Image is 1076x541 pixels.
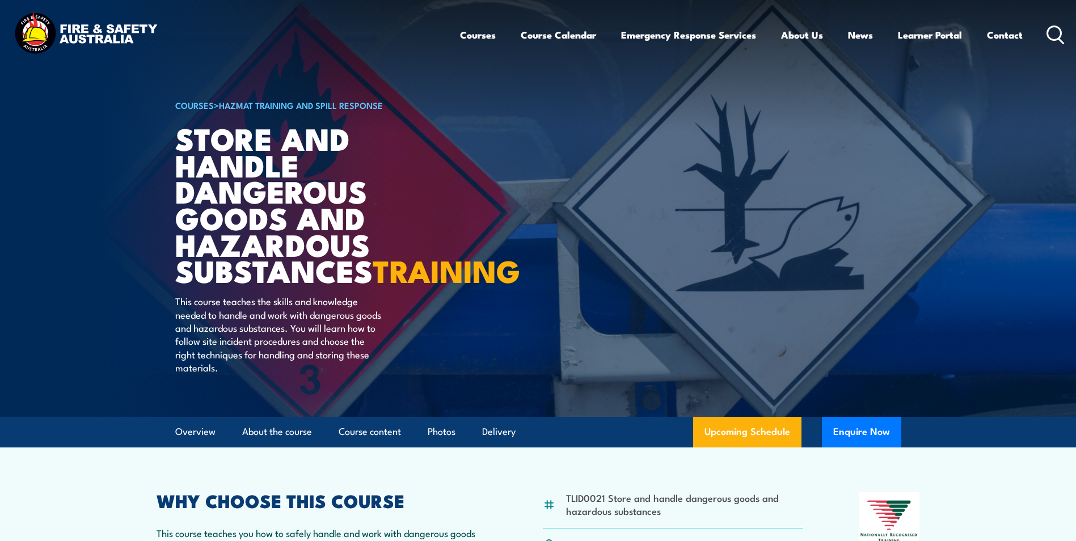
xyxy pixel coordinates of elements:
li: TLID0021 Store and handle dangerous goods and hazardous substances [566,491,804,518]
a: Learner Portal [898,20,962,50]
a: COURSES [175,99,214,111]
a: Overview [175,417,216,447]
h2: WHY CHOOSE THIS COURSE [157,492,488,508]
a: About the course [242,417,312,447]
a: Emergency Response Services [621,20,756,50]
a: About Us [781,20,823,50]
a: Course Calendar [521,20,596,50]
a: News [848,20,873,50]
strong: TRAINING [373,246,520,293]
a: Courses [460,20,496,50]
a: Delivery [482,417,516,447]
a: Photos [428,417,455,447]
a: HAZMAT Training and Spill Response [219,99,383,111]
a: Upcoming Schedule [693,417,801,447]
button: Enquire Now [822,417,901,447]
a: Course content [339,417,401,447]
h6: > [175,98,455,112]
h1: Store And Handle Dangerous Goods and Hazardous Substances [175,125,455,284]
a: Contact [987,20,1023,50]
p: This course teaches the skills and knowledge needed to handle and work with dangerous goods and h... [175,294,382,374]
